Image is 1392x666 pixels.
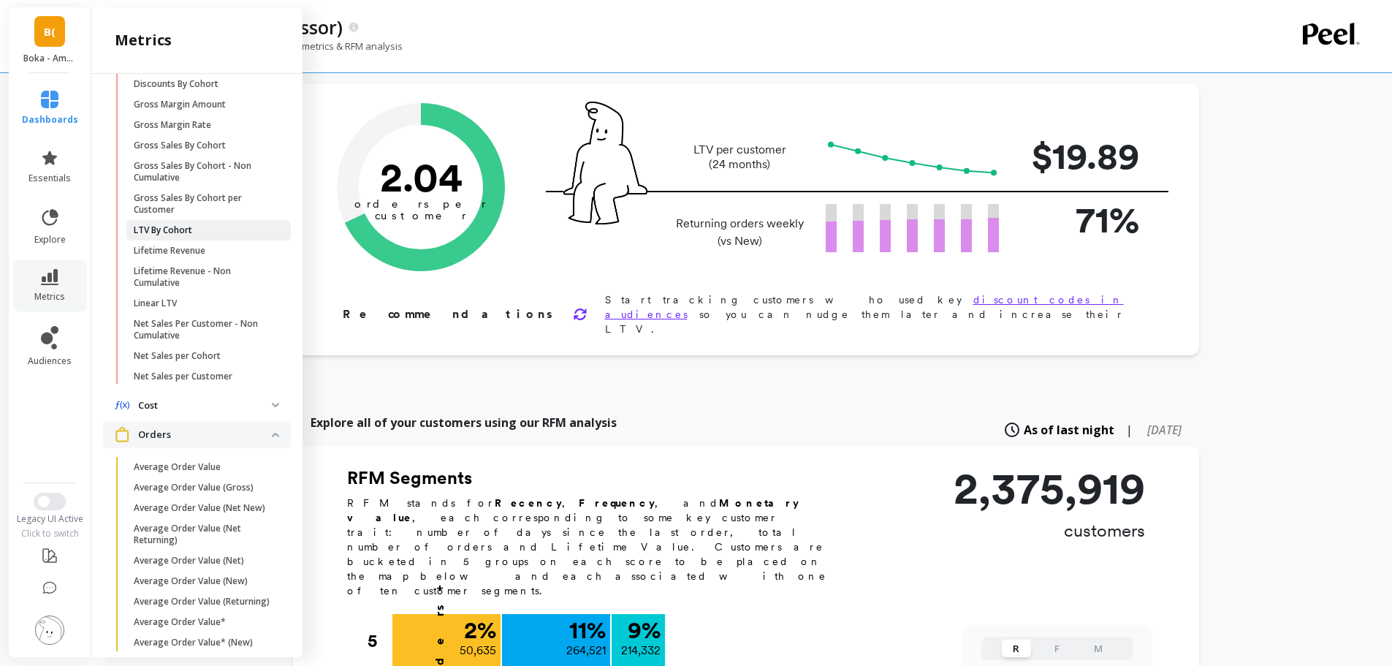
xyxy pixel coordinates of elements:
p: RFM stands for , , and , each corresponding to some key customer trait: number of days since the ... [347,496,844,598]
b: Recency [495,497,562,509]
tspan: customer [374,209,467,222]
button: R [1002,640,1031,657]
p: customers [954,519,1145,542]
p: 264,521 [566,642,606,659]
p: LTV By Cohort [134,224,192,236]
p: Average Order Value [134,461,221,473]
p: 9 % [628,618,661,642]
p: Average Order Value* [134,616,226,628]
h2: RFM Segments [347,466,844,490]
span: audiences [28,355,72,367]
div: Legacy UI Active [7,513,93,525]
p: Average Order Value (Returning) [134,596,270,608]
p: Average Order Value (New) [134,575,248,587]
button: F [1043,640,1072,657]
span: metrics [34,291,65,303]
b: Frequency [579,497,655,509]
p: Lifetime Revenue - Non Cumulative [134,265,273,289]
img: profile picture [35,616,64,645]
img: pal seatted on line [563,102,647,224]
p: Net Sales per Cohort [134,350,221,362]
p: Linear LTV [134,298,177,309]
img: down caret icon [272,403,279,407]
p: Lifetime Revenue [134,245,205,257]
p: Returning orders weekly (vs New) [672,215,808,250]
p: Explore all of your customers using our RFM analysis [311,414,617,431]
p: Net Sales Per Customer - Non Cumulative [134,318,273,341]
span: B( [44,23,56,40]
p: Discounts By Cohort [134,78,218,90]
p: Boka - Amazon (Essor) [23,53,77,64]
p: Gross Sales By Cohort per Customer [134,192,273,216]
p: Average Order Value (Net) [134,555,244,567]
p: Gross Sales By Cohort - Non Cumulative [134,160,273,183]
text: 2.04 [379,153,462,201]
p: Net Sales per Customer [134,371,232,382]
p: 71% [1022,192,1139,247]
p: Average Order Value (Net Returning) [134,523,273,546]
span: | [1126,421,1133,439]
p: Average Order Value* (New) [134,637,253,648]
span: dashboards [22,114,78,126]
span: explore [34,234,66,246]
tspan: orders per [354,197,487,211]
p: 50,635 [460,642,496,659]
span: As of last night [1024,421,1114,439]
img: down caret icon [272,433,279,437]
p: Start tracking customers who used key so you can nudge them later and increase their LTV. [605,292,1152,336]
p: $19.89 [1022,129,1139,183]
p: Gross Margin Rate [134,119,211,131]
button: Switch to New UI [34,493,66,510]
p: Gross Sales By Cohort [134,140,226,151]
span: [DATE] [1147,422,1182,438]
img: navigation item icon [115,427,129,442]
button: M [1084,640,1113,657]
p: Gross Margin Amount [134,99,226,110]
span: essentials [28,173,71,184]
p: 11 % [569,618,606,642]
p: Cost [138,398,272,413]
p: LTV per customer (24 months) [672,143,808,172]
h2: metrics [115,30,172,50]
p: Recommendations [343,306,555,323]
p: 214,332 [621,642,661,659]
p: Orders [138,428,272,442]
p: 2,375,919 [954,466,1145,510]
img: navigation item icon [115,401,129,410]
p: Average Order Value (Gross) [134,482,254,493]
p: Average Order Value (Net New) [134,502,265,514]
div: Click to switch [7,528,93,540]
p: 2 % [464,618,496,642]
